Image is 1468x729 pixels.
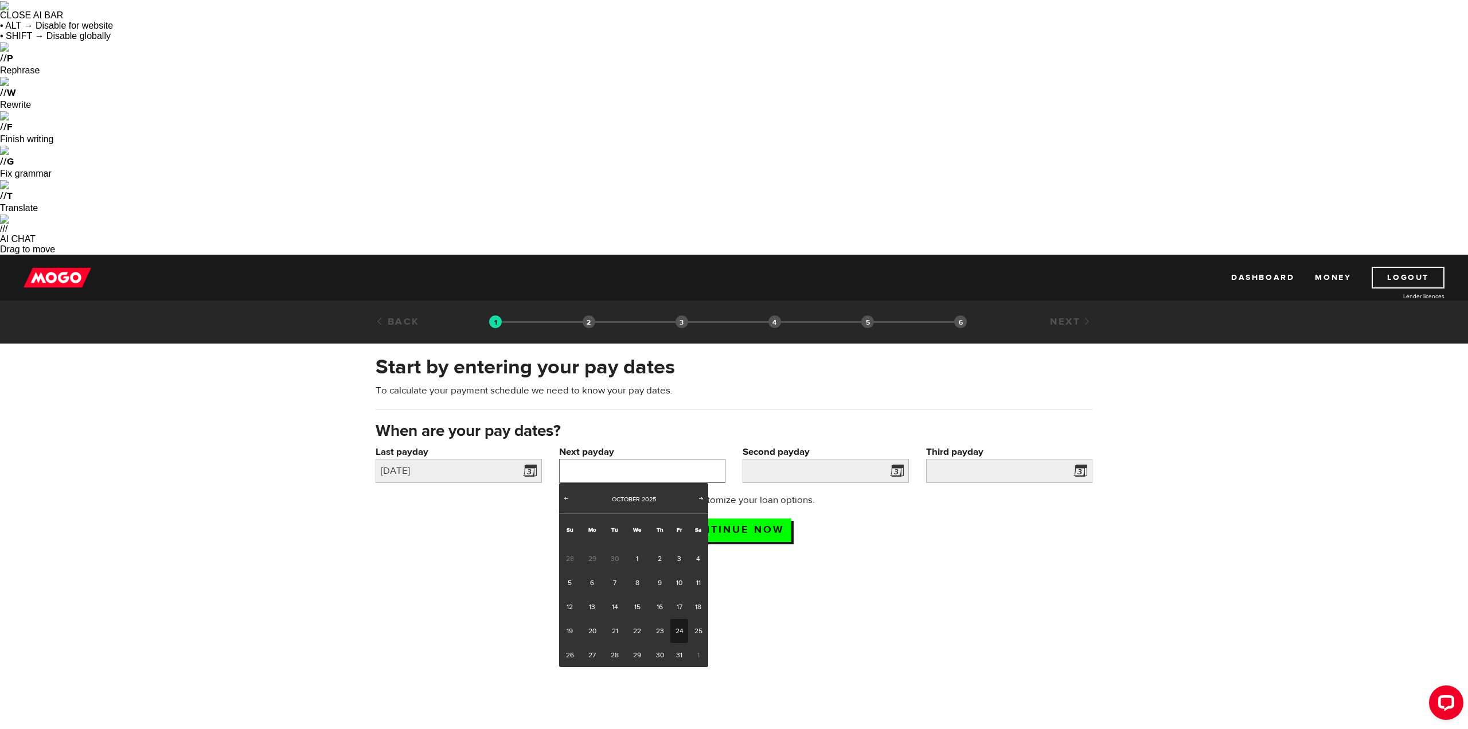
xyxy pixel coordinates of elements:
[688,547,708,571] a: 4
[620,493,848,507] p: Next up: Customize your loan options.
[1050,315,1092,328] a: Next
[559,571,580,595] a: 5
[633,526,641,533] span: Wednesday
[670,643,688,667] a: 31
[611,526,618,533] span: Tuesday
[559,643,580,667] a: 26
[626,571,649,595] a: 8
[626,643,649,667] a: 29
[695,526,701,533] span: Saturday
[649,595,670,619] a: 16
[688,643,708,667] span: 1
[642,495,656,504] span: 2025
[580,643,604,667] a: 27
[376,315,420,328] a: Back
[696,494,707,505] a: Next
[657,526,663,533] span: Thursday
[649,643,670,667] a: 30
[561,494,571,503] span: Prev
[376,355,1092,379] h2: Start by entering your pay dates
[1358,292,1444,301] a: Lender licences
[688,571,708,595] a: 11
[24,267,91,289] img: mogo_logo-11ee424be714fa7cbb0f0f49df9e16ec.png
[580,571,604,595] a: 6
[559,595,580,619] a: 12
[649,619,670,643] a: 23
[626,595,649,619] a: 15
[376,384,1092,397] p: To calculate your payment schedule we need to know your pay dates.
[580,619,604,643] a: 20
[1420,681,1468,729] iframe: LiveChat chat widget
[612,495,640,504] span: October
[580,547,604,571] span: 29
[670,547,688,571] a: 3
[670,571,688,595] a: 10
[626,619,649,643] a: 22
[688,595,708,619] a: 18
[604,619,625,643] a: 21
[604,595,625,619] a: 14
[604,571,625,595] a: 7
[489,315,502,328] img: transparent-188c492fd9eaac0f573672f40bb141c2.gif
[588,526,596,533] span: Monday
[559,547,580,571] span: 28
[649,571,670,595] a: 9
[604,547,625,571] span: 30
[559,445,725,459] label: Next payday
[697,494,706,503] span: Next
[580,595,604,619] a: 13
[649,547,670,571] a: 2
[743,445,909,459] label: Second payday
[670,619,688,643] a: 24
[376,422,1092,440] h3: When are your pay dates?
[677,519,791,542] input: Continue now
[604,643,625,667] a: 28
[567,526,573,533] span: Sunday
[560,494,572,505] a: Prev
[559,619,580,643] a: 19
[677,526,682,533] span: Friday
[626,547,649,571] a: 1
[1315,267,1351,289] a: Money
[1231,267,1294,289] a: Dashboard
[926,445,1092,459] label: Third payday
[688,619,708,643] a: 25
[376,445,542,459] label: Last payday
[670,595,688,619] a: 17
[1372,267,1444,289] a: Logout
